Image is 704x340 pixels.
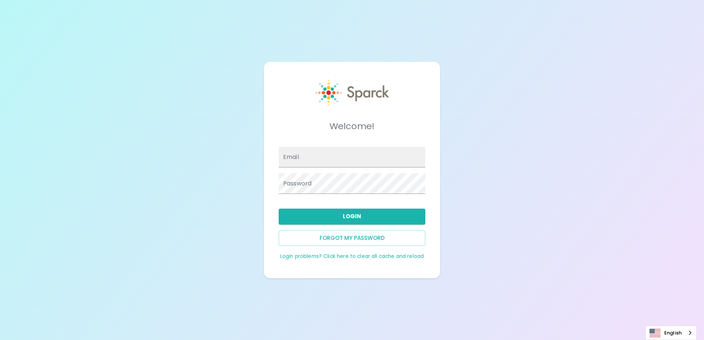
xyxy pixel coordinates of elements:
[316,79,389,106] img: Sparck logo
[279,230,425,246] button: Forgot my password
[645,326,697,340] aside: Language selected: English
[279,209,425,224] button: Login
[645,326,697,340] div: Language
[279,120,425,132] h5: Welcome!
[646,326,696,340] a: English
[280,253,424,260] a: Login problems? Click here to clear all cache and reload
